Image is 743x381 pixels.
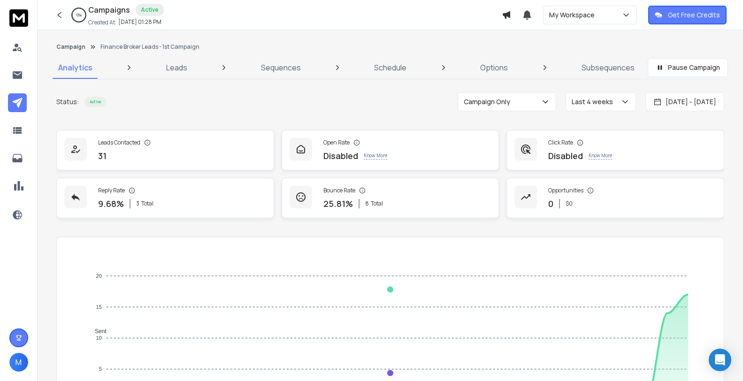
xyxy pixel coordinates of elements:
[77,12,82,18] p: 0 %
[58,62,92,73] p: Analytics
[464,97,514,107] p: Campaign Only
[255,56,306,79] a: Sequences
[506,178,724,218] a: Opportunities0$0
[548,197,553,210] p: 0
[161,56,193,79] a: Leads
[323,187,355,194] p: Bounce Rate
[282,178,499,218] a: Bounce Rate25.81%8Total
[136,4,164,16] div: Active
[589,152,612,160] p: Know More
[506,130,724,170] a: Click RateDisabledKnow More
[53,56,98,79] a: Analytics
[9,353,28,372] button: M
[323,149,358,162] p: Disabled
[475,56,513,79] a: Options
[648,58,728,77] button: Pause Campaign
[648,6,727,24] button: Get Free Credits
[141,200,153,207] span: Total
[323,139,350,146] p: Open Rate
[98,149,107,162] p: 31
[136,200,139,207] span: 3
[668,10,720,20] p: Get Free Credits
[261,62,301,73] p: Sequences
[84,97,106,107] div: Active
[364,152,387,160] p: Know More
[56,43,85,51] button: Campaign
[549,10,598,20] p: My Workspace
[56,130,274,170] a: Leads Contacted31
[365,200,369,207] span: 8
[118,18,161,26] p: [DATE] 01:28 PM
[98,197,124,210] p: 9.68 %
[548,139,573,146] p: Click Rate
[99,366,102,372] tspan: 5
[709,349,731,371] div: Open Intercom Messenger
[368,56,412,79] a: Schedule
[96,335,101,341] tspan: 10
[645,92,724,111] button: [DATE] - [DATE]
[96,304,101,310] tspan: 15
[374,62,406,73] p: Schedule
[548,149,583,162] p: Disabled
[548,187,583,194] p: Opportunities
[98,187,125,194] p: Reply Rate
[56,178,274,218] a: Reply Rate9.68%3Total
[96,273,101,279] tspan: 20
[88,4,130,15] h1: Campaigns
[88,19,116,26] p: Created At:
[88,328,107,335] span: Sent
[576,56,640,79] a: Subsequences
[100,43,199,51] p: Finance Broker Leads - 1st Campaign
[480,62,508,73] p: Options
[566,200,573,207] p: $ 0
[166,62,187,73] p: Leads
[282,130,499,170] a: Open RateDisabledKnow More
[582,62,635,73] p: Subsequences
[371,200,383,207] span: Total
[323,197,353,210] p: 25.81 %
[98,139,140,146] p: Leads Contacted
[56,97,79,107] p: Status:
[572,97,617,107] p: Last 4 weeks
